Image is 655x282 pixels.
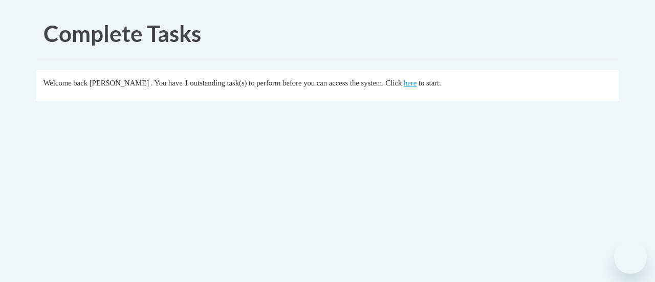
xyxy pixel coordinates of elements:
[43,79,88,87] span: Welcome back
[151,79,183,87] span: . You have
[419,79,441,87] span: to start.
[184,79,188,87] span: 1
[190,79,402,87] span: outstanding task(s) to perform before you can access the system. Click
[404,79,417,87] a: here
[90,79,149,87] span: [PERSON_NAME]
[43,20,201,47] span: Complete Tasks
[614,241,647,274] iframe: Button to launch messaging window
